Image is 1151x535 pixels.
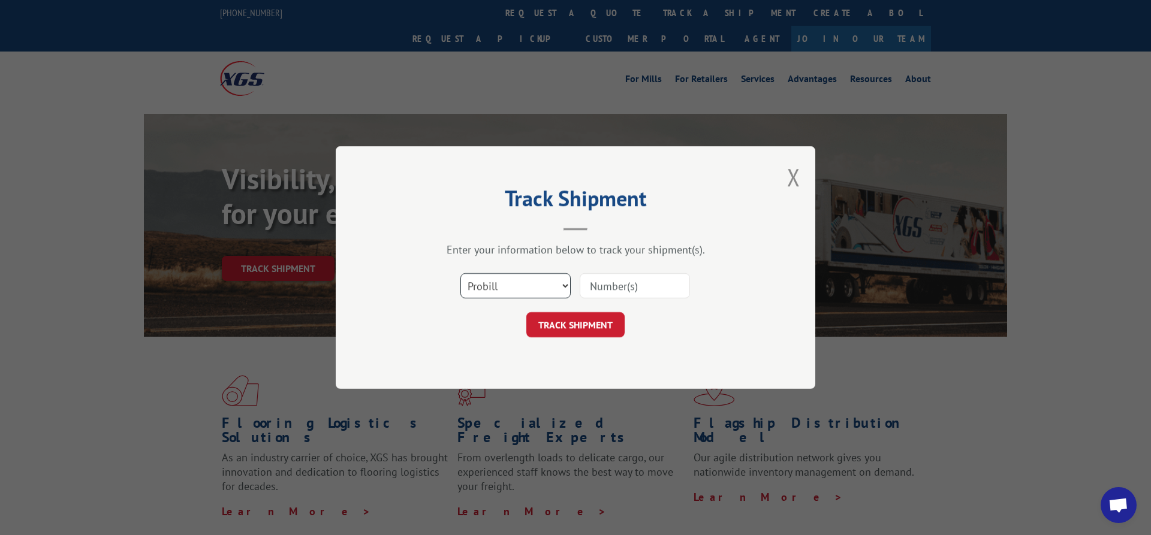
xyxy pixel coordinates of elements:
[396,190,755,213] h2: Track Shipment
[1101,487,1137,523] div: Open chat
[580,273,690,298] input: Number(s)
[396,243,755,256] div: Enter your information below to track your shipment(s).
[787,161,800,193] button: Close modal
[526,312,625,337] button: TRACK SHIPMENT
